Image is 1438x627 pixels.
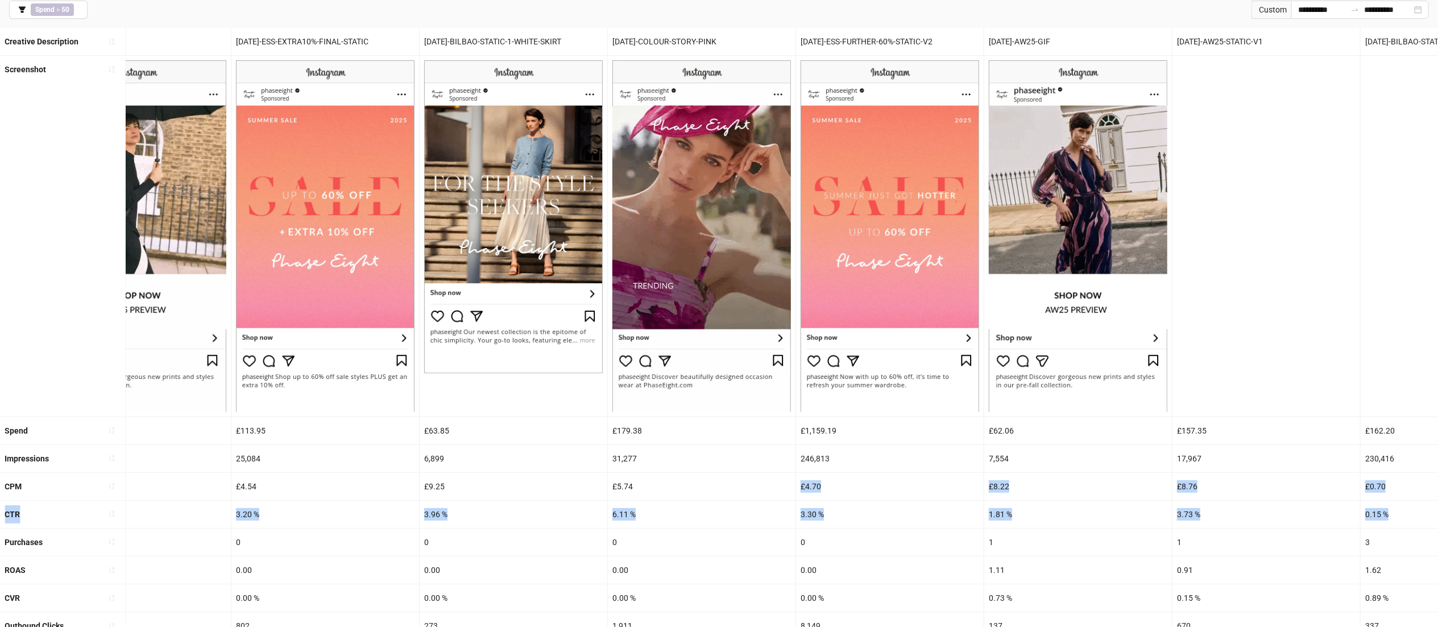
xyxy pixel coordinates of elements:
[107,482,115,490] span: sort-ascending
[984,584,1172,612] div: 0.73 %
[5,482,22,491] b: CPM
[420,473,607,500] div: £9.25
[43,556,231,584] div: 0.00
[608,28,795,55] div: [DATE]-COLOUR-STORY-PINK
[48,60,226,411] img: Screenshot 6938144239106
[5,454,49,463] b: Impressions
[5,37,78,46] b: Creative Description
[984,529,1172,556] div: 1
[107,538,115,546] span: sort-ascending
[231,501,419,528] div: 3.20 %
[5,510,20,519] b: CTR
[1172,556,1360,584] div: 0.91
[420,556,607,584] div: 0.00
[608,556,795,584] div: 0.00
[43,473,231,500] div: £6.07
[236,60,415,411] img: Screenshot 6890596094106
[796,584,984,612] div: 0.00 %
[420,529,607,556] div: 0
[107,38,115,46] span: sort-ascending
[608,529,795,556] div: 0
[31,3,74,16] span: >
[231,529,419,556] div: 0
[1172,473,1360,500] div: £8.76
[796,501,984,528] div: 3.30 %
[43,417,231,444] div: £81.43
[61,6,69,14] b: 50
[608,473,795,500] div: £5.74
[5,65,46,74] b: Screenshot
[1172,28,1360,55] div: [DATE]-AW25-STATIC-V1
[796,28,984,55] div: [DATE]-ESS-FURTHER-60%-STATIC-V2
[989,60,1167,411] img: Screenshot 6935297371306
[1350,5,1360,14] span: to
[796,473,984,500] div: £4.70
[5,426,28,435] b: Spend
[107,510,115,518] span: sort-ascending
[18,6,26,14] span: filter
[43,445,231,472] div: 13,412
[1172,501,1360,528] div: 3.73 %
[984,445,1172,472] div: 7,554
[1350,5,1360,14] span: swap-right
[43,501,231,528] div: 4.79 %
[796,445,984,472] div: 246,813
[35,6,55,14] b: Spend
[9,1,88,19] button: Spend > 50
[231,556,419,584] div: 0.00
[612,60,791,411] img: Screenshot 6921666872306
[1172,529,1360,556] div: 1
[1172,417,1360,444] div: £157.35
[5,593,20,603] b: CVR
[796,529,984,556] div: 0
[1172,584,1360,612] div: 0.15 %
[231,473,419,500] div: £4.54
[107,426,115,434] span: sort-ascending
[43,584,231,612] div: 0.00 %
[5,566,26,575] b: ROAS
[107,454,115,462] span: sort-ascending
[801,60,979,411] img: Screenshot 6884191164506
[43,28,231,55] div: [DATE]-AW25-GIF
[608,445,795,472] div: 31,277
[608,417,795,444] div: £179.38
[420,28,607,55] div: [DATE]-BILBAO-STATIC-1-WHITE-SKIRT
[984,417,1172,444] div: £62.06
[608,501,795,528] div: 6.11 %
[984,28,1172,55] div: [DATE]-AW25-GIF
[43,529,231,556] div: 0
[796,556,984,584] div: 0.00
[231,584,419,612] div: 0.00 %
[420,501,607,528] div: 3.96 %
[107,566,115,574] span: sort-ascending
[420,584,607,612] div: 0.00 %
[420,445,607,472] div: 6,899
[424,60,603,373] img: Screenshot 6889816428506
[1251,1,1291,19] div: Custom
[984,556,1172,584] div: 1.11
[231,28,419,55] div: [DATE]-ESS-EXTRA10%-FINAL-STATIC
[984,501,1172,528] div: 1.81 %
[796,417,984,444] div: £1,159.19
[1172,445,1360,472] div: 17,967
[984,473,1172,500] div: £8.22
[107,65,115,73] span: sort-ascending
[5,538,43,547] b: Purchases
[231,445,419,472] div: 25,084
[107,594,115,602] span: sort-ascending
[231,417,419,444] div: £113.95
[608,584,795,612] div: 0.00 %
[420,417,607,444] div: £63.85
